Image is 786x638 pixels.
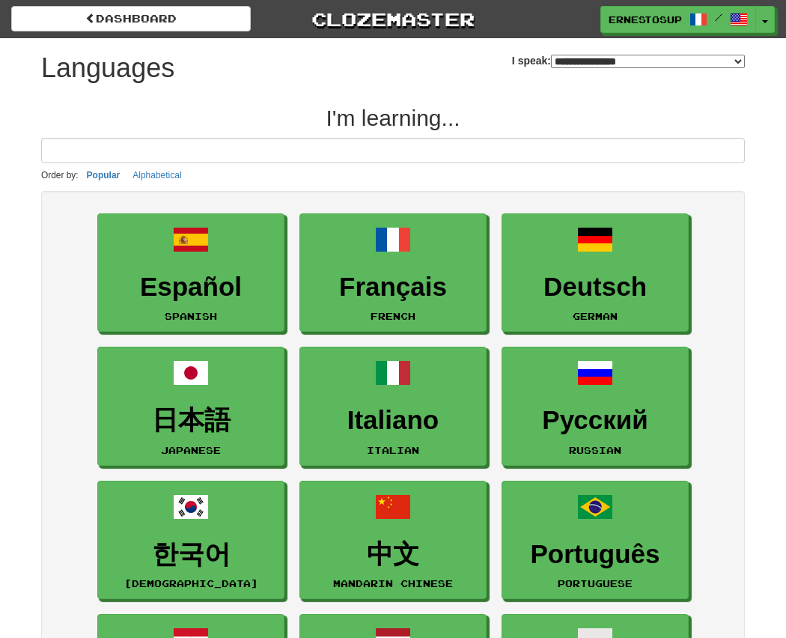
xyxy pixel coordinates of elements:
span: / [715,12,722,22]
label: I speak: [512,53,745,68]
h1: Languages [41,53,174,83]
a: PortuguêsPortuguese [502,481,689,600]
button: Popular [82,167,125,183]
select: I speak: [551,55,745,68]
small: Mandarin Chinese [333,578,453,589]
h3: Français [308,273,478,302]
a: ItalianoItalian [299,347,487,466]
small: Portuguese [558,578,633,589]
h3: Português [510,540,680,569]
h3: Deutsch [510,273,680,302]
span: ErnestoSUP [609,13,682,26]
small: [DEMOGRAPHIC_DATA] [124,578,258,589]
h2: I'm learning... [41,106,745,130]
small: Russian [569,445,621,455]
small: Italian [367,445,419,455]
small: French [371,311,415,321]
a: FrançaisFrench [299,213,487,332]
small: German [573,311,618,321]
h3: 한국어 [106,540,276,569]
a: dashboard [11,6,251,31]
h3: Español [106,273,276,302]
a: Clozemaster [273,6,513,32]
button: Alphabetical [128,167,186,183]
h3: 日本語 [106,406,276,435]
a: РусскийRussian [502,347,689,466]
a: 中文Mandarin Chinese [299,481,487,600]
small: Order by: [41,170,79,180]
a: ErnestoSUP / [600,6,756,33]
h3: 中文 [308,540,478,569]
small: Japanese [161,445,221,455]
small: Spanish [165,311,217,321]
a: DeutschGerman [502,213,689,332]
a: 한국어[DEMOGRAPHIC_DATA] [97,481,284,600]
h3: Italiano [308,406,478,435]
a: 日本語Japanese [97,347,284,466]
h3: Русский [510,406,680,435]
a: EspañolSpanish [97,213,284,332]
